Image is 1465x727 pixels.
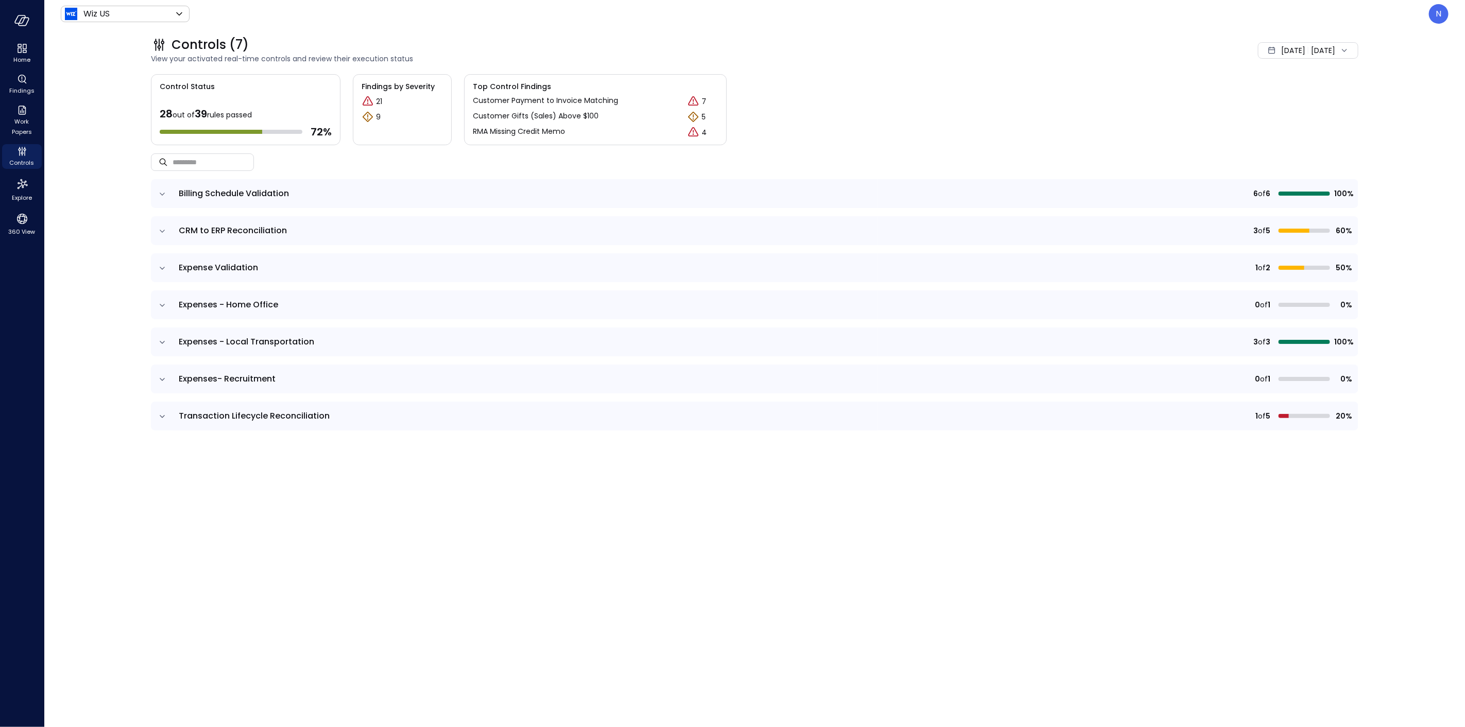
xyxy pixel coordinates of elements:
[160,107,173,121] span: 28
[1266,410,1270,422] span: 5
[1334,225,1352,236] span: 60%
[1334,373,1352,385] span: 0%
[157,374,167,385] button: expand row
[2,144,42,169] div: Controls
[1429,4,1449,24] div: Noa Turgeman
[207,110,252,120] span: rules passed
[83,8,110,20] p: Wiz US
[173,110,195,120] span: out of
[2,41,42,66] div: Home
[9,227,36,237] span: 360 View
[1258,225,1266,236] span: of
[151,75,215,92] span: Control Status
[157,300,167,310] button: expand row
[172,37,249,53] span: Controls (7)
[65,8,77,20] img: Icon
[702,96,706,107] p: 7
[1255,299,1260,310] span: 0
[362,95,374,108] div: Critical
[1253,188,1258,199] span: 6
[2,210,42,238] div: 360 View
[1266,262,1270,273] span: 2
[179,410,330,422] span: Transaction Lifecycle Reconciliation
[473,126,565,139] p: RMA Missing Credit Memo
[1268,299,1270,310] span: 1
[179,373,276,385] span: Expenses- Recruitment
[179,336,314,348] span: Expenses - Local Transportation
[9,85,35,96] span: Findings
[687,126,700,139] div: Critical
[179,262,258,273] span: Expense Validation
[157,337,167,348] button: expand row
[362,111,374,123] div: Warning
[311,125,332,139] span: 72 %
[1268,373,1270,385] span: 1
[157,226,167,236] button: expand row
[1334,188,1352,199] span: 100%
[1266,188,1270,199] span: 6
[1334,299,1352,310] span: 0%
[1266,225,1270,236] span: 5
[157,411,167,422] button: expand row
[1260,373,1268,385] span: of
[1258,410,1266,422] span: of
[179,224,287,236] span: CRM to ERP Reconciliation
[179,299,278,310] span: Expenses - Home Office
[1253,225,1258,236] span: 3
[1266,336,1270,348] span: 3
[1258,188,1266,199] span: of
[1260,299,1268,310] span: of
[362,81,443,92] span: Findings by Severity
[1255,262,1258,273] span: 1
[12,193,32,203] span: Explore
[376,112,381,123] p: 9
[1334,336,1352,348] span: 100%
[1334,410,1352,422] span: 20%
[473,81,718,92] span: Top Control Findings
[2,175,42,204] div: Explore
[195,107,207,121] span: 39
[10,158,35,168] span: Controls
[1258,336,1266,348] span: of
[1258,262,1266,273] span: of
[1281,45,1305,56] span: [DATE]
[376,96,382,107] p: 21
[2,72,42,97] div: Findings
[2,103,42,138] div: Work Papers
[687,95,700,108] div: Critical
[473,111,599,123] p: Customer Gifts (Sales) Above $100
[1334,262,1352,273] span: 50%
[473,95,618,108] p: Customer Payment to Invoice Matching
[157,263,167,273] button: expand row
[702,127,707,138] p: 4
[1436,8,1442,20] p: N
[157,189,167,199] button: expand row
[1255,410,1258,422] span: 1
[6,116,38,137] span: Work Papers
[687,111,700,123] div: Warning
[179,187,289,199] span: Billing Schedule Validation
[151,53,1053,64] span: View your activated real-time controls and review their execution status
[1253,336,1258,348] span: 3
[13,55,30,65] span: Home
[1255,373,1260,385] span: 0
[702,112,706,123] p: 5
